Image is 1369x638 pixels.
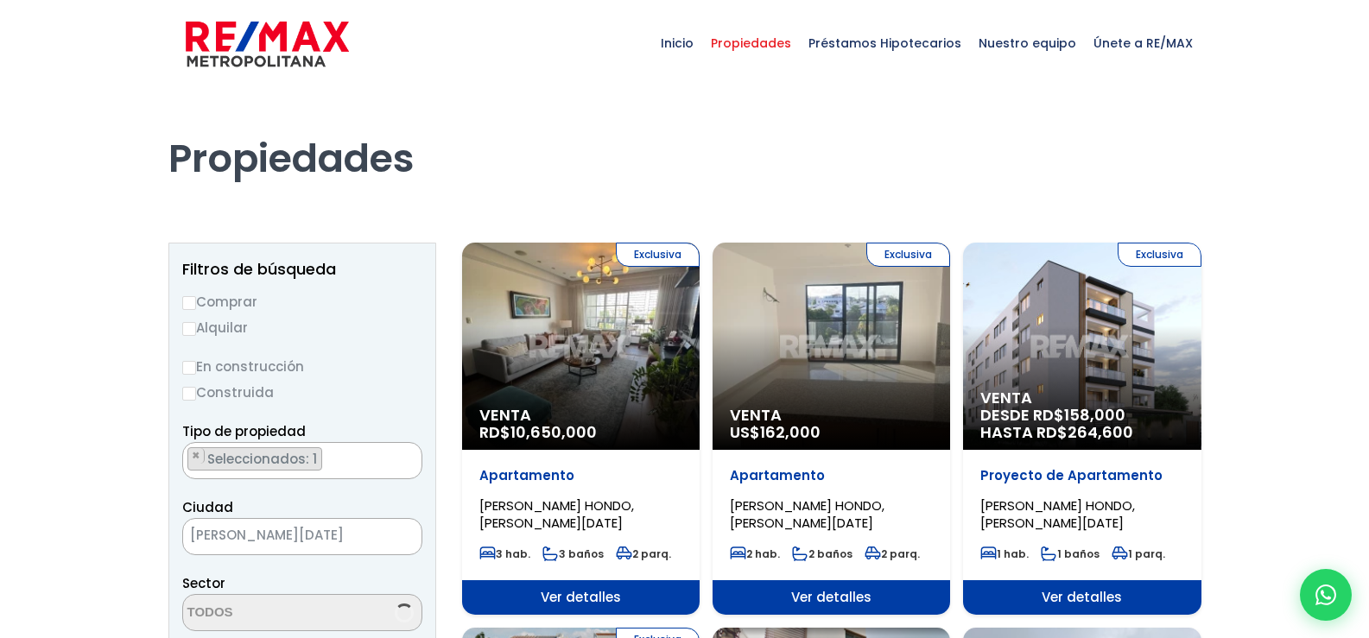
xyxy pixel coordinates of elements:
[1064,404,1125,426] span: 158,000
[702,17,800,69] span: Propiedades
[616,546,671,561] span: 2 parq.
[182,296,196,310] input: Comprar
[1118,243,1201,267] span: Exclusiva
[182,317,422,338] label: Alquilar
[866,243,950,267] span: Exclusiva
[730,421,821,443] span: US$
[713,243,950,615] a: Exclusiva Venta US$162,000 Apartamento [PERSON_NAME] HONDO, [PERSON_NAME][DATE] 2 hab. 2 baños 2 ...
[182,387,196,401] input: Construida
[402,447,413,464] button: Remove all items
[479,407,682,424] span: Venta
[730,407,933,424] span: Venta
[730,546,780,561] span: 2 hab.
[479,421,597,443] span: RD$
[192,448,200,464] span: ×
[403,448,412,464] span: ×
[378,523,404,551] button: Remove all items
[980,546,1029,561] span: 1 hab.
[182,361,196,375] input: En construcción
[182,291,422,313] label: Comprar
[865,546,920,561] span: 2 parq.
[963,580,1201,615] span: Ver detalles
[479,467,682,484] p: Apartamento
[980,467,1183,484] p: Proyecto de Apartamento
[760,421,821,443] span: 162,000
[188,448,205,464] button: Remove item
[980,496,1135,532] span: [PERSON_NAME] HONDO, [PERSON_NAME][DATE]
[182,518,422,555] span: SANTO DOMINGO DE GUZMÁN
[963,243,1201,615] a: Exclusiva Venta DESDE RD$158,000 HASTA RD$264,600 Proyecto de Apartamento [PERSON_NAME] HONDO, [P...
[182,322,196,336] input: Alquilar
[970,17,1085,69] span: Nuestro equipo
[462,243,700,615] a: Exclusiva Venta RD$10,650,000 Apartamento [PERSON_NAME] HONDO, [PERSON_NAME][DATE] 3 hab. 3 baños...
[183,595,351,632] textarea: Search
[616,243,700,267] span: Exclusiva
[396,529,404,545] span: ×
[980,407,1183,441] span: DESDE RD$
[186,18,349,70] img: remax-metropolitana-logo
[542,546,604,561] span: 3 baños
[168,87,1201,182] h1: Propiedades
[182,382,422,403] label: Construida
[182,356,422,377] label: En construcción
[1041,546,1100,561] span: 1 baños
[510,421,597,443] span: 10,650,000
[980,424,1183,441] span: HASTA RD$
[730,496,884,532] span: [PERSON_NAME] HONDO, [PERSON_NAME][DATE]
[182,422,306,440] span: Tipo de propiedad
[187,447,322,471] li: APARTAMENTO
[1112,546,1165,561] span: 1 parq.
[479,546,530,561] span: 3 hab.
[980,389,1183,407] span: Venta
[730,467,933,484] p: Apartamento
[800,17,970,69] span: Préstamos Hipotecarios
[1068,421,1133,443] span: 264,600
[182,261,422,278] h2: Filtros de búsqueda
[182,574,225,592] span: Sector
[1085,17,1201,69] span: Únete a RE/MAX
[183,443,193,480] textarea: Search
[462,580,700,615] span: Ver detalles
[479,496,634,532] span: [PERSON_NAME] HONDO, [PERSON_NAME][DATE]
[713,580,950,615] span: Ver detalles
[206,450,321,468] span: Seleccionados: 1
[182,498,233,516] span: Ciudad
[183,523,378,547] span: SANTO DOMINGO DE GUZMÁN
[652,17,702,69] span: Inicio
[792,546,852,561] span: 2 baños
